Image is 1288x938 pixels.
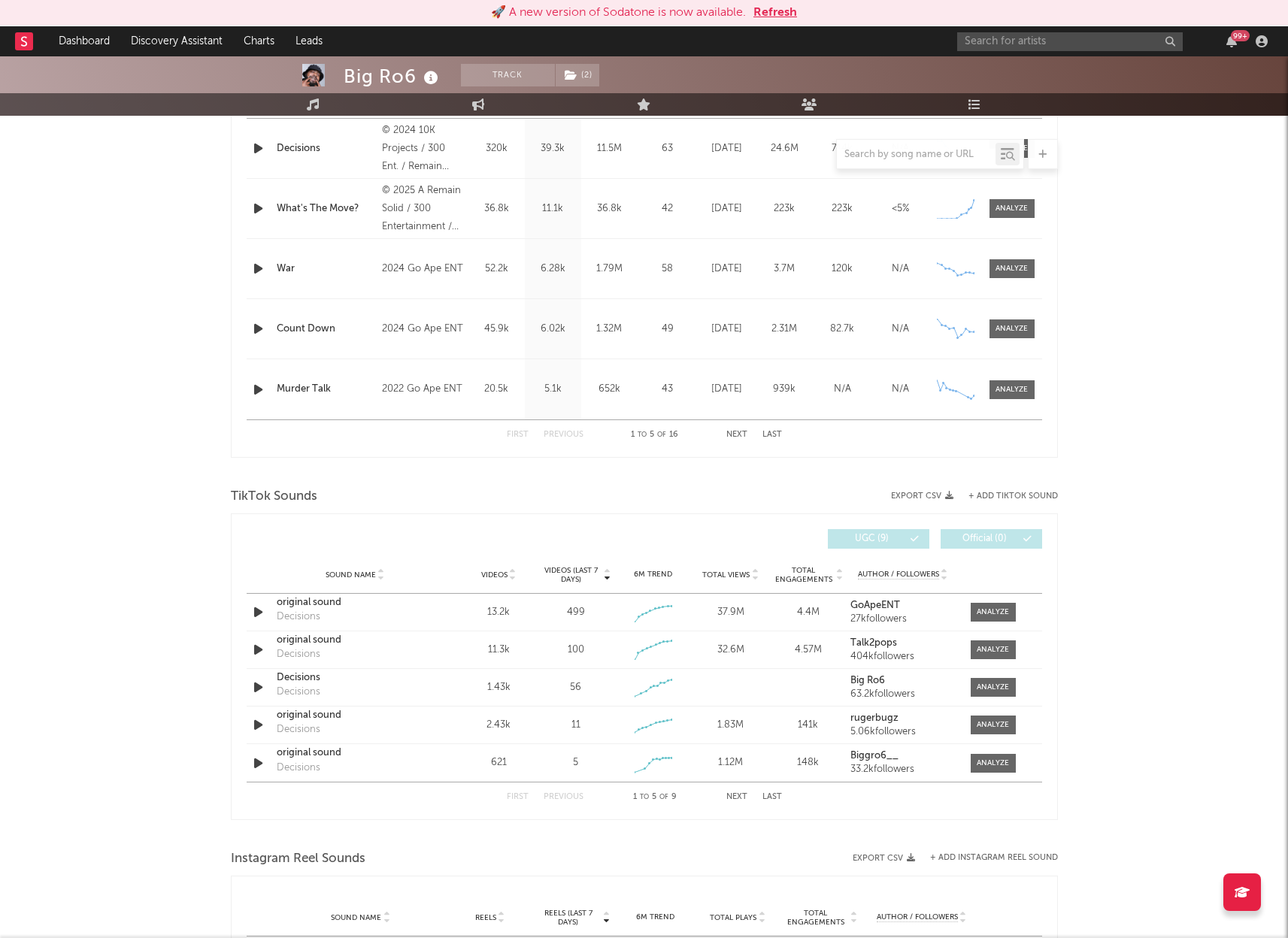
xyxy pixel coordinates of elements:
[277,722,320,737] div: Decisions
[850,676,885,685] strong: Big Ro6
[696,643,765,658] div: 32.6M
[573,755,578,770] div: 5
[850,764,955,775] div: 33.2k followers
[858,570,939,579] span: Author / Followers
[585,201,634,216] div: 36.8k
[231,488,317,506] span: TikTok Sounds
[326,570,376,579] span: Sound Name
[507,793,529,801] button: First
[850,713,955,724] a: rugerbugz
[838,534,907,543] span: UGC ( 9 )
[507,431,529,439] button: First
[472,322,521,337] div: 45.9k
[762,793,782,801] button: Last
[850,638,955,649] a: Talk2pops
[233,26,285,56] a: Charts
[850,601,900,610] strong: GoApeENT
[277,382,375,397] div: Murder Talk
[277,633,434,648] a: original sound
[702,262,752,277] div: [DATE]
[556,64,599,86] button: (2)
[529,201,577,216] div: 11.1k
[48,26,120,56] a: Dashboard
[529,382,577,397] div: 5.1k
[382,260,464,278] div: 2024 Go Ape ENT
[875,382,926,397] div: N/A
[702,322,752,337] div: [DATE]
[277,746,434,761] a: original sound
[759,262,810,277] div: 3.7M
[472,382,521,397] div: 20.5k
[753,4,797,22] button: Refresh
[641,322,694,337] div: 49
[710,913,756,922] span: Total Plays
[461,64,555,86] button: Track
[277,322,375,337] a: Count Down
[891,492,953,501] button: Export CSV
[759,201,810,216] div: 223k
[696,755,765,770] div: 1.12M
[850,601,955,611] a: GoApeENT
[850,652,955,662] div: 404k followers
[638,431,647,438] span: to
[773,643,843,658] div: 4.57M
[850,751,955,761] a: Biggro6__
[570,680,581,695] div: 56
[472,262,521,277] div: 52.2k
[277,595,434,610] div: original sound
[953,492,1058,501] button: + Add TikTok Sound
[726,793,747,801] button: Next
[828,529,929,549] button: UGC(9)
[277,708,434,723] a: original sound
[277,610,320,625] div: Decisions
[850,614,955,625] div: 27k followers
[640,794,649,800] span: to
[875,201,926,216] div: <5%
[773,605,843,620] div: 4.4M
[382,182,464,236] div: © 2025 A Remain Solid / 300 Entertainment / 10K Projects release
[759,322,810,337] div: 2.31M
[762,431,782,439] button: Last
[277,670,434,685] div: Decisions
[120,26,233,56] a: Discovery Assistant
[783,909,849,927] span: Total Engagements
[472,201,521,216] div: 36.8k
[930,854,1058,862] button: + Add Instagram Reel Sound
[773,755,843,770] div: 148k
[850,727,955,737] div: 5.06k followers
[850,751,899,761] strong: Biggro6__
[585,382,634,397] div: 652k
[277,201,375,216] div: What's The Move?
[382,380,464,398] div: 2022 Go Ape ENT
[1231,30,1250,41] div: 99 +
[641,382,694,397] div: 43
[837,149,996,161] input: Search by song name or URL
[464,755,534,770] div: 621
[957,32,1183,51] input: Search for artists
[571,718,580,733] div: 11
[702,570,750,579] span: Total Views
[491,4,746,22] div: 🚀 A new version of Sodatone is now available.
[277,761,320,776] div: Decisions
[773,718,843,733] div: 141k
[618,569,688,580] div: 6M Trend
[817,201,868,216] div: 223k
[696,605,765,620] div: 37.9M
[1226,35,1237,47] button: 99+
[529,322,577,337] div: 6.02k
[382,122,464,176] div: © 2024 10K Projects / 300 Ent. / Remain Solid
[618,912,693,923] div: 6M Trend
[277,647,320,662] div: Decisions
[875,322,926,337] div: N/A
[817,262,868,277] div: 120k
[277,685,320,700] div: Decisions
[641,262,694,277] div: 58
[475,913,496,922] span: Reels
[850,713,899,723] strong: rugerbugz
[941,529,1042,549] button: Official(0)
[759,382,810,397] div: 939k
[915,854,1058,862] div: + Add Instagram Reel Sound
[877,912,958,922] span: Author / Followers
